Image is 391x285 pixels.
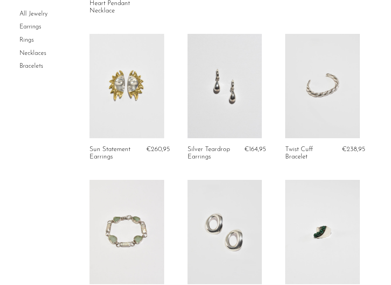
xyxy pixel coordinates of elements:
a: Earrings [19,24,41,30]
span: €260,95 [146,146,170,153]
a: Twist Cuff Bracelet [285,146,333,160]
span: €238,95 [342,146,365,153]
a: Silver Teardrop Earrings [188,146,235,160]
a: Necklaces [19,50,46,56]
a: Rings [19,37,34,43]
a: All Jewelry [19,11,47,17]
a: Sun Statement Earrings [89,146,137,160]
a: Bracelets [19,63,43,69]
span: €164,95 [244,146,266,153]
